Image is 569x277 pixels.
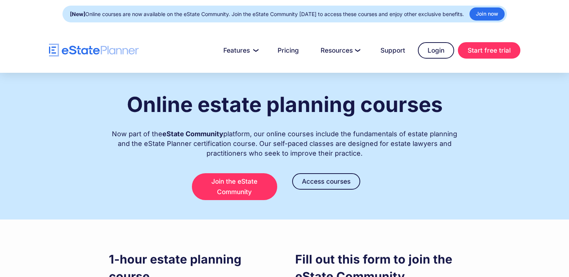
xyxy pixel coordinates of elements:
[458,42,520,59] a: Start free trial
[70,9,464,19] div: Online courses are now available on the eState Community. Join the eState Community [DATE] to acc...
[214,43,265,58] a: Features
[192,173,277,200] a: Join the eState Community
[269,43,308,58] a: Pricing
[109,122,461,158] div: Now part of the platform, our online courses include the fundamentals of estate planning and the ...
[312,43,368,58] a: Resources
[292,173,360,190] a: Access courses
[371,43,414,58] a: Support
[469,7,505,21] a: Join now
[162,130,223,138] strong: eState Community
[127,93,443,116] h1: Online estate planning courses
[418,42,454,59] a: Login
[70,11,85,17] strong: [New]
